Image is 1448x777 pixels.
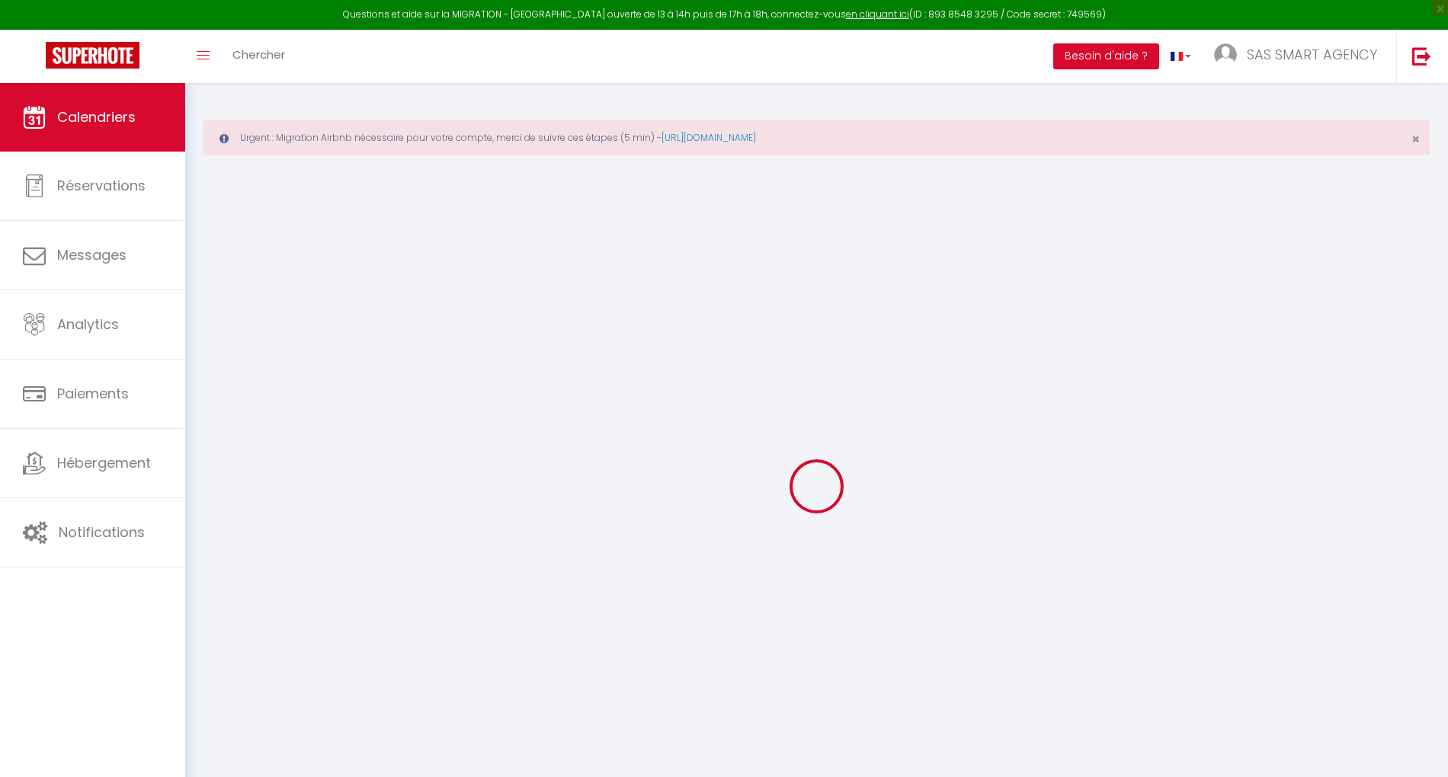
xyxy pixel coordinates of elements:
[57,107,136,126] span: Calendriers
[57,315,119,334] span: Analytics
[203,120,1430,155] div: Urgent : Migration Airbnb nécessaire pour votre compte, merci de suivre ces étapes (5 min) -
[46,42,139,69] img: Super Booking
[662,131,756,144] a: [URL][DOMAIN_NAME]
[1411,133,1420,146] button: Close
[1384,713,1448,777] iframe: LiveChat chat widget
[1411,129,1420,149] span: ×
[59,523,145,542] span: Notifications
[57,176,146,195] span: Réservations
[1053,43,1159,69] button: Besoin d'aide ?
[1412,46,1431,66] img: logout
[57,384,129,403] span: Paiements
[1203,30,1396,83] a: ... SAS SMART AGENCY
[221,30,296,83] a: Chercher
[57,245,127,264] span: Messages
[1247,45,1377,64] span: SAS SMART AGENCY
[846,8,909,21] a: en cliquant ici
[57,453,151,472] span: Hébergement
[232,46,285,62] span: Chercher
[1214,43,1237,66] img: ...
